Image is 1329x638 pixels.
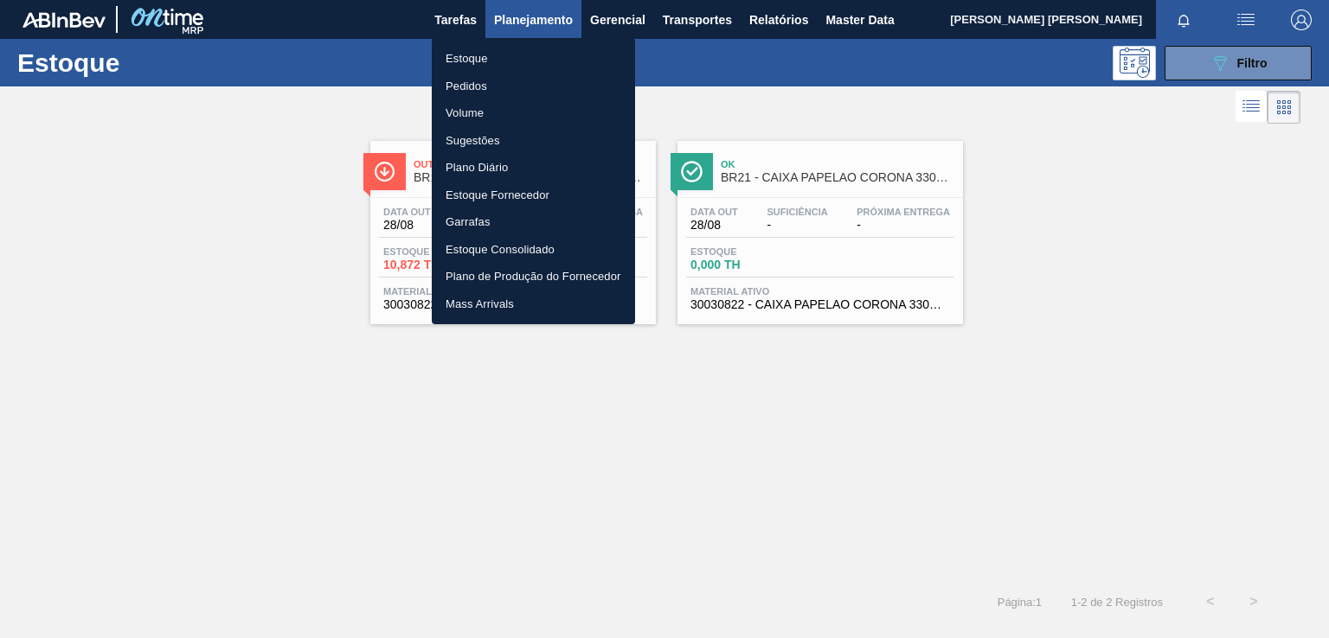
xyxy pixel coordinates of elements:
a: Mass Arrivals [432,290,635,318]
a: Sugestões [432,127,635,155]
a: Pedidos [432,73,635,100]
a: Estoque Fornecedor [432,182,635,209]
a: Plano de Produção do Fornecedor [432,263,635,290]
a: Estoque Consolidado [432,236,635,264]
a: Volume [432,99,635,127]
a: Estoque [432,45,635,73]
a: Plano Diário [432,154,635,182]
a: Garrafas [432,208,635,236]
